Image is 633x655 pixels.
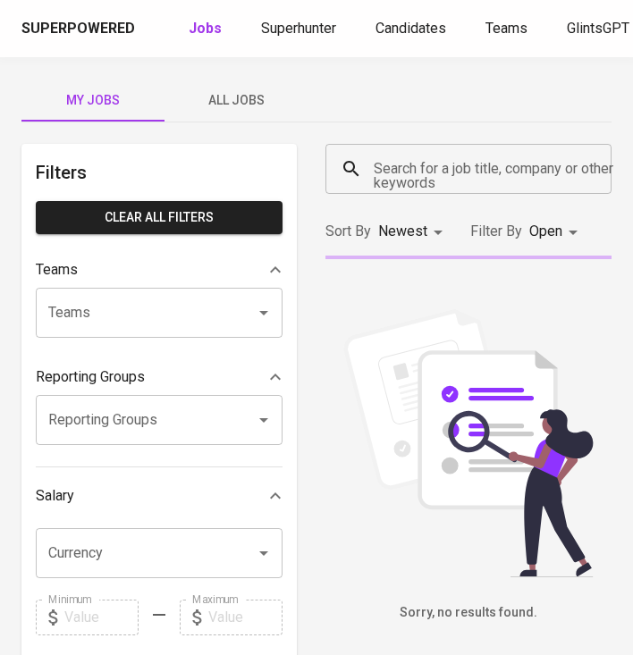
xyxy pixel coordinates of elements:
div: Salary [36,478,283,514]
span: GlintsGPT [567,20,629,37]
a: Superpowered [21,19,139,39]
div: Open [529,215,584,248]
span: Clear All filters [50,206,268,229]
button: Open [251,407,276,432]
div: Reporting Groups [36,359,283,395]
div: Teams [36,252,283,288]
button: Clear All filters [36,201,283,234]
div: Superpowered [21,19,135,39]
a: Candidates [376,18,450,40]
span: Teams [485,20,527,37]
p: Salary [36,485,74,507]
a: Jobs [189,18,225,40]
p: Newest [378,221,427,242]
a: Teams [485,18,531,40]
button: Open [251,541,276,566]
span: Candidates [376,20,446,37]
input: Value [208,600,283,635]
img: file_searching.svg [334,309,603,577]
p: Filter By [470,221,522,242]
span: Superhunter [261,20,336,37]
b: Jobs [189,20,222,37]
p: Reporting Groups [36,366,145,388]
span: Open [529,223,562,239]
a: Superhunter [261,18,340,40]
input: Value [64,600,139,635]
button: Open [251,300,276,325]
h6: Filters [36,158,283,187]
p: Sort By [325,221,371,242]
span: All Jobs [175,89,297,112]
div: Newest [378,215,449,248]
h6: Sorry, no results found. [325,603,612,623]
p: Teams [36,259,78,281]
span: My Jobs [32,89,154,112]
